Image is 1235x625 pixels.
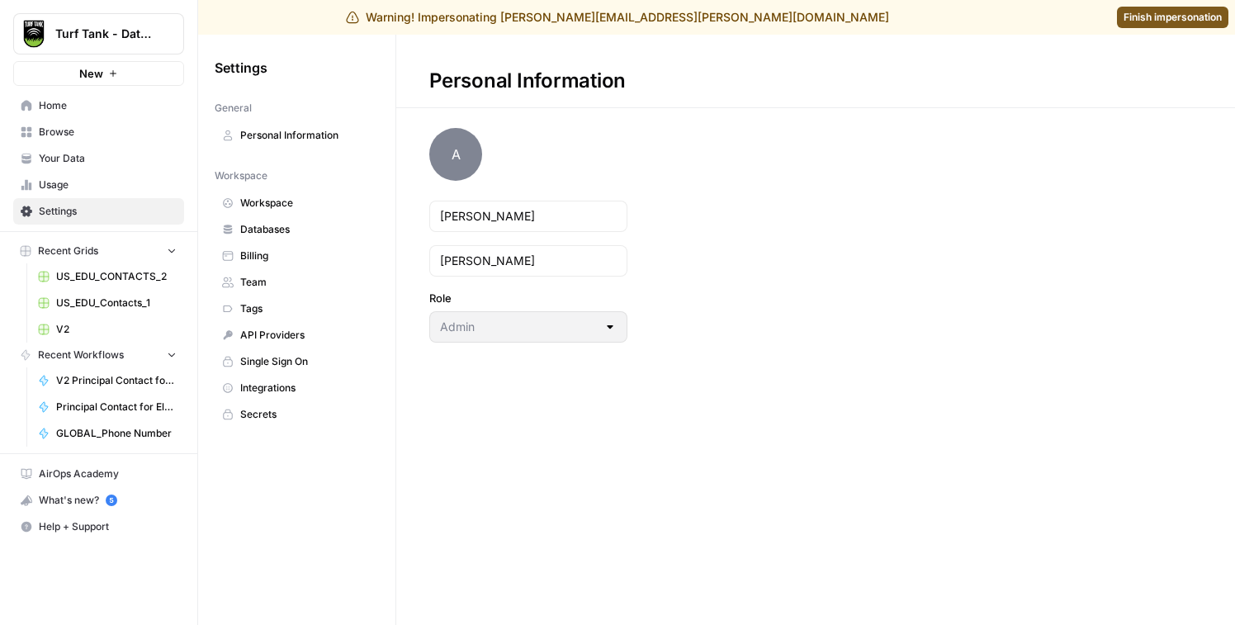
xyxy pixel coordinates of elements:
a: Secrets [215,401,379,428]
span: AirOps Academy [39,466,177,481]
a: Workspace [215,190,379,216]
span: Settings [215,58,267,78]
a: Browse [13,119,184,145]
a: Finish impersonation [1117,7,1228,28]
a: Personal Information [215,122,379,149]
span: Single Sign On [240,354,371,369]
div: What's new? [14,488,183,513]
span: Workspace [215,168,267,183]
a: V2 [31,316,184,343]
text: 5 [109,496,113,504]
a: V2 Principal Contact for Elementary Schools [31,367,184,394]
span: Home [39,98,177,113]
a: AirOps Academy [13,461,184,487]
a: Single Sign On [215,348,379,375]
button: Recent Workflows [13,343,184,367]
span: Usage [39,178,177,192]
a: Tags [215,296,379,322]
span: GLOBAL_Phone Number [56,426,177,441]
a: Principal Contact for Elementary Schools [31,394,184,420]
span: Recent Workflows [38,348,124,362]
button: New [13,61,184,86]
span: Integrations [240,381,371,395]
span: New [79,65,103,82]
button: What's new? 5 [13,487,184,514]
div: Warning! Impersonating [PERSON_NAME][EMAIL_ADDRESS][PERSON_NAME][DOMAIN_NAME] [346,9,889,26]
span: General [215,101,252,116]
span: A [429,128,482,181]
div: Personal Information [396,68,659,94]
span: Browse [39,125,177,140]
span: Team [240,275,371,290]
span: API Providers [240,328,371,343]
span: Billing [240,249,371,263]
a: US_EDU_CONTACTS_2 [31,263,184,290]
span: Help + Support [39,519,177,534]
a: Usage [13,172,184,198]
a: Billing [215,243,379,269]
a: 5 [106,495,117,506]
a: US_EDU_Contacts_1 [31,290,184,316]
a: Databases [215,216,379,243]
span: Principal Contact for Elementary Schools [56,400,177,414]
span: Finish impersonation [1124,10,1222,25]
span: Secrets [240,407,371,422]
span: Turf Tank - Data Team [55,26,155,42]
span: Recent Grids [38,244,98,258]
button: Recent Grids [13,239,184,263]
span: V2 [56,322,177,337]
button: Workspace: Turf Tank - Data Team [13,13,184,54]
span: Workspace [240,196,371,211]
span: Personal Information [240,128,371,143]
span: US_EDU_Contacts_1 [56,296,177,310]
span: US_EDU_CONTACTS_2 [56,269,177,284]
span: Tags [240,301,371,316]
span: V2 Principal Contact for Elementary Schools [56,373,177,388]
a: Settings [13,198,184,225]
button: Help + Support [13,514,184,540]
span: Your Data [39,151,177,166]
a: GLOBAL_Phone Number [31,420,184,447]
a: Home [13,92,184,119]
a: Your Data [13,145,184,172]
a: Team [215,269,379,296]
span: Databases [240,222,371,237]
a: API Providers [215,322,379,348]
label: Role [429,290,627,306]
a: Integrations [215,375,379,401]
span: Settings [39,204,177,219]
img: Turf Tank - Data Team Logo [19,19,49,49]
